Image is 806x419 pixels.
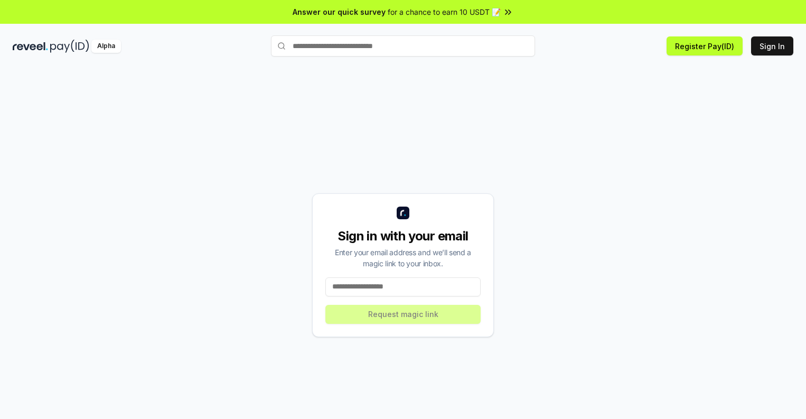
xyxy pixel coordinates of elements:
span: for a chance to earn 10 USDT 📝 [388,6,501,17]
img: reveel_dark [13,40,48,53]
img: logo_small [397,207,409,219]
div: Sign in with your email [325,228,481,245]
span: Answer our quick survey [293,6,386,17]
button: Sign In [751,36,793,55]
div: Enter your email address and we’ll send a magic link to your inbox. [325,247,481,269]
div: Alpha [91,40,121,53]
button: Register Pay(ID) [667,36,743,55]
img: pay_id [50,40,89,53]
